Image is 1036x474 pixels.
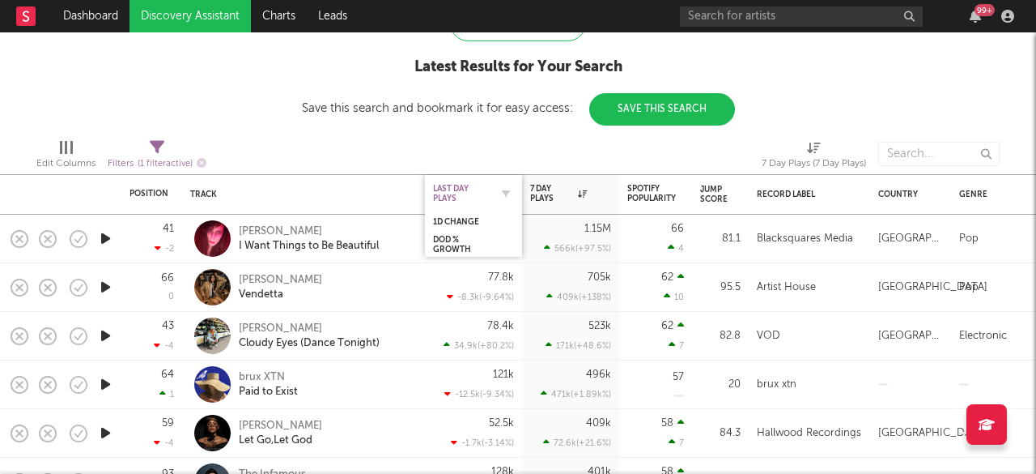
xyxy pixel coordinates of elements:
[162,418,174,429] div: 59
[661,272,673,283] div: 62
[161,273,174,284] div: 66
[155,243,174,254] div: -2
[673,372,684,382] div: 57
[159,389,174,399] div: 1
[239,273,322,288] div: [PERSON_NAME]
[489,418,514,429] div: 52.5k
[970,10,981,23] button: 99+
[161,369,174,380] div: 64
[878,278,987,297] div: [GEOGRAPHIC_DATA]
[239,419,322,448] a: [PERSON_NAME]Let Go,Let God
[444,389,514,399] div: -12.5k ( -9.34 % )
[700,229,741,249] div: 81.1
[762,154,866,173] div: 7 Day Plays (7 Day Plays)
[878,142,1000,166] input: Search...
[530,184,587,203] div: 7 Day Plays
[664,291,684,302] div: 10
[757,229,853,249] div: Blacksquares Media
[586,418,611,429] div: 409k
[451,438,514,448] div: -1.7k ( -3.14 % )
[433,184,490,203] div: Last Day Plays
[589,93,735,126] button: Save This Search
[239,433,322,448] div: Let Go,Let God
[36,154,96,173] div: Edit Columns
[588,272,611,283] div: 705k
[239,288,322,302] div: Vendetta
[680,6,923,27] input: Search for artists
[757,424,861,443] div: Hallwood Recordings
[108,134,206,181] div: Filters(1 filter active)
[239,224,379,239] div: [PERSON_NAME]
[239,419,322,433] div: [PERSON_NAME]
[959,190,1016,199] div: Genre
[129,189,168,199] div: Position
[546,292,611,302] div: 409k ( +138 % )
[493,369,514,380] div: 121k
[588,321,611,331] div: 523k
[163,224,174,234] div: 41
[700,375,741,395] div: 20
[447,292,514,302] div: -8.3k ( -9.64 % )
[671,224,684,234] div: 66
[700,327,741,346] div: 82.8
[878,190,935,199] div: Country
[154,340,174,351] div: -4
[154,438,174,448] div: -4
[433,235,490,254] div: DoD % Growth
[661,321,673,331] div: 62
[546,340,611,351] div: 171k ( +48.6 % )
[757,190,854,199] div: Record Label
[700,278,741,297] div: 95.5
[239,239,379,254] div: I Want Things to Be Beautiful
[669,437,684,448] div: 7
[302,102,735,114] div: Save this search and bookmark it for easy access:
[162,321,174,331] div: 43
[239,273,322,302] a: [PERSON_NAME]Vendetta
[878,229,943,249] div: [GEOGRAPHIC_DATA]
[488,272,514,283] div: 77.8k
[108,154,206,174] div: Filters
[36,134,96,181] div: Edit Columns
[190,190,409,199] div: Track
[239,322,380,351] a: [PERSON_NAME]Cloudy Eyes (Dance Tonight)
[669,339,684,351] div: 7
[586,369,611,380] div: 496k
[239,385,298,399] div: Paid to Exist
[700,424,741,443] div: 84.3
[959,278,979,297] div: Pop
[757,375,796,395] div: brux xtn
[959,229,979,249] div: Pop
[627,184,676,203] div: Spotify Popularity
[239,336,380,351] div: Cloudy Eyes (Dance Tonight)
[498,186,514,202] button: Filter by Last Day Plays
[239,224,379,254] a: [PERSON_NAME]I Want Things to Be Beautiful
[302,58,735,77] div: Latest Results for Your Search
[878,424,987,443] div: [GEOGRAPHIC_DATA]
[239,322,380,336] div: [PERSON_NAME]
[584,224,611,234] div: 1.15M
[757,278,816,297] div: Artist House
[700,185,728,204] div: Jump Score
[138,160,193,169] span: ( 1 filter active)
[168,293,174,301] div: 0
[487,321,514,331] div: 78.4k
[762,134,866,181] div: 7 Day Plays (7 Day Plays)
[544,243,611,254] div: 566k ( +97.5 % )
[444,340,514,351] div: 34.9k ( +80.2 % )
[541,389,611,399] div: 471k ( +1.89k % )
[543,438,611,448] div: 72.6k ( +21.6 % )
[433,217,490,227] div: 1D Change
[239,370,298,385] div: brux XTN
[757,327,780,346] div: VOD
[974,4,995,16] div: 99 +
[668,242,684,254] div: 4
[661,418,673,429] div: 58
[878,327,943,346] div: [GEOGRAPHIC_DATA]
[959,327,1007,346] div: Electronic
[239,370,298,399] a: brux XTNPaid to Exist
